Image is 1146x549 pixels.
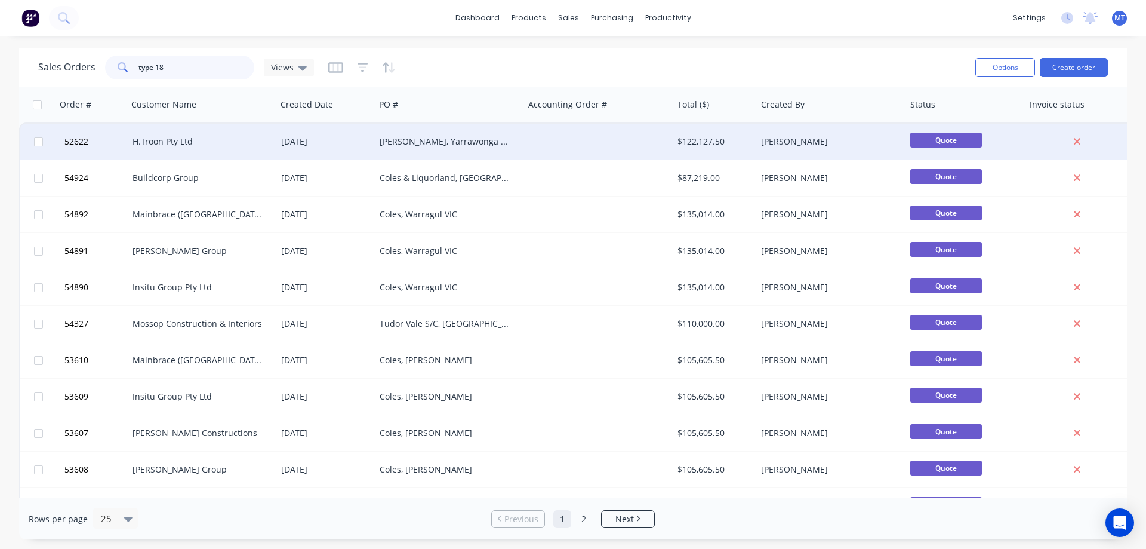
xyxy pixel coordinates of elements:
[761,172,894,184] div: [PERSON_NAME]
[64,245,88,257] span: 54891
[910,424,982,439] span: Quote
[380,354,512,366] div: Coles, [PERSON_NAME]
[380,281,512,293] div: Coles, Warragul VIC
[380,427,512,439] div: Coles, [PERSON_NAME]
[61,379,133,415] button: 53609
[281,172,370,184] div: [DATE]
[138,56,255,79] input: Search...
[133,172,265,184] div: Buildcorp Group
[486,510,660,528] ul: Pagination
[61,160,133,196] button: 54924
[281,464,370,476] div: [DATE]
[910,351,982,366] span: Quote
[61,452,133,487] button: 53608
[910,99,935,111] div: Status
[131,99,196,111] div: Customer Name
[61,197,133,232] button: 54892
[61,342,133,378] button: 53610
[29,513,88,525] span: Rows per page
[910,133,982,148] span: Quote
[61,415,133,451] button: 53607
[761,136,894,148] div: [PERSON_NAME]
[133,245,265,257] div: [PERSON_NAME] Group
[615,513,634,525] span: Next
[761,281,894,293] div: [PERSON_NAME]
[677,245,748,257] div: $135,014.00
[133,136,265,148] div: H.Troon Pty Ltd
[761,427,894,439] div: [PERSON_NAME]
[677,464,748,476] div: $105,605.50
[64,281,88,293] span: 54890
[910,242,982,257] span: Quote
[133,464,265,476] div: [PERSON_NAME] Group
[133,427,265,439] div: [PERSON_NAME] Constructions
[761,464,894,476] div: [PERSON_NAME]
[380,172,512,184] div: Coles & Liquorland, [GEOGRAPHIC_DATA]
[380,464,512,476] div: Coles, [PERSON_NAME]
[133,354,265,366] div: Mainbrace ([GEOGRAPHIC_DATA])
[975,58,1035,77] button: Options
[61,269,133,305] button: 54890
[553,510,571,528] a: Page 1 is your current page
[380,318,512,330] div: Tudor Vale S/C, [GEOGRAPHIC_DATA]
[677,354,748,366] div: $105,605.50
[380,391,512,403] div: Coles, [PERSON_NAME]
[61,488,133,524] button: 53606
[281,281,370,293] div: [DATE]
[1040,58,1108,77] button: Create order
[281,99,333,111] div: Created Date
[38,62,95,73] h1: Sales Orders
[1105,508,1134,537] div: Open Intercom Messenger
[1030,99,1085,111] div: Invoice status
[492,513,544,525] a: Previous page
[60,99,91,111] div: Order #
[380,208,512,220] div: Coles, Warragul VIC
[910,206,982,220] span: Quote
[910,169,982,184] span: Quote
[639,9,697,27] div: productivity
[133,281,265,293] div: Insitu Group Pty Ltd
[379,99,398,111] div: PO #
[677,208,748,220] div: $135,014.00
[64,391,88,403] span: 53609
[761,208,894,220] div: [PERSON_NAME]
[281,354,370,366] div: [DATE]
[380,136,512,148] div: [PERSON_NAME], Yarrawonga VIC
[677,318,748,330] div: $110,000.00
[910,388,982,403] span: Quote
[64,172,88,184] span: 54924
[281,427,370,439] div: [DATE]
[677,391,748,403] div: $105,605.50
[61,306,133,342] button: 54327
[61,124,133,160] button: 52622
[281,245,370,257] div: [DATE]
[677,281,748,293] div: $135,014.00
[761,318,894,330] div: [PERSON_NAME]
[761,391,894,403] div: [PERSON_NAME]
[271,61,294,73] span: Views
[380,245,512,257] div: Coles, Warragul VIC
[133,391,265,403] div: Insitu Group Pty Ltd
[910,461,982,476] span: Quote
[1114,13,1125,23] span: MT
[677,172,748,184] div: $87,219.00
[910,278,982,293] span: Quote
[281,136,370,148] div: [DATE]
[281,318,370,330] div: [DATE]
[64,464,88,476] span: 53608
[677,136,748,148] div: $122,127.50
[910,497,982,512] span: Quote
[602,513,654,525] a: Next page
[64,136,88,148] span: 52622
[449,9,506,27] a: dashboard
[64,208,88,220] span: 54892
[133,208,265,220] div: Mainbrace ([GEOGRAPHIC_DATA])
[506,9,552,27] div: products
[64,427,88,439] span: 53607
[281,208,370,220] div: [DATE]
[761,354,894,366] div: [PERSON_NAME]
[552,9,585,27] div: sales
[528,99,607,111] div: Accounting Order #
[1007,9,1052,27] div: settings
[64,318,88,330] span: 54327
